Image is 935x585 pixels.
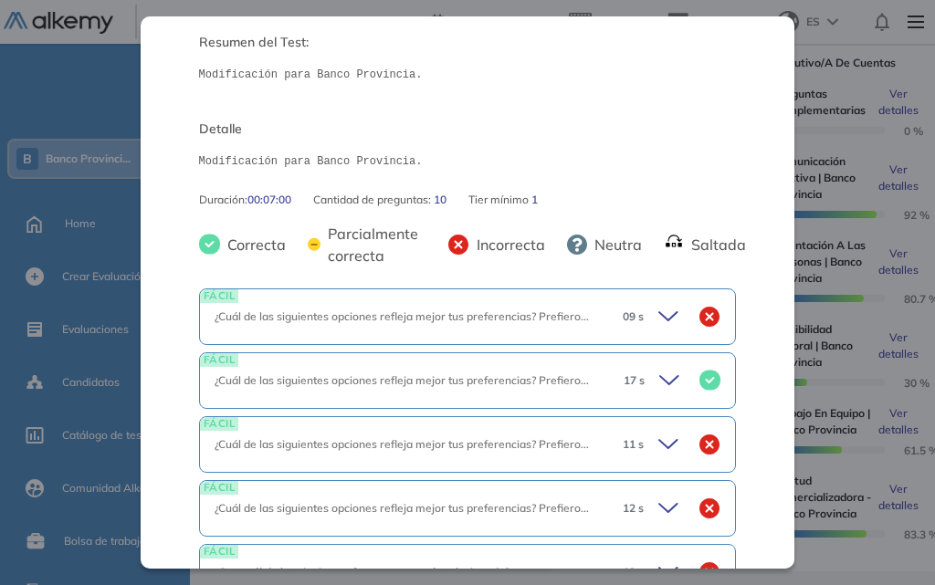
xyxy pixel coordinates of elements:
span: Parcialmente correcta [320,223,425,266]
span: ¿Con cuál de las siguientes frases te ves más relacionado? [215,565,510,579]
span: Correcta [220,234,286,256]
span: 10 [434,192,446,208]
span: 17 s [624,372,645,389]
span: Resumen del Test: [199,33,737,52]
span: Duración : [199,192,247,208]
span: Cantidad de preguntas: [313,192,434,208]
span: ¿Cuál de las siguientes opciones refleja mejor tus preferencias? Prefiero... [215,373,589,387]
span: 09 s [623,308,644,325]
span: 00:07:00 [247,192,291,208]
span: FÁCIL [200,545,239,559]
span: 1 [531,192,538,208]
span: FÁCIL [200,481,239,495]
span: FÁCIL [200,353,239,367]
pre: Modificación para Banco Provincia. [199,67,737,83]
span: 12 s [623,500,644,517]
span: ¿Cuál de las siguientes opciones refleja mejor tus preferencias? Prefiero... [215,437,589,451]
span: Tier mínimo [468,192,531,208]
span: Saltada [684,234,746,256]
span: ¿Cuál de las siguientes opciones refleja mejor tus preferencias? Prefiero... [215,501,589,515]
span: ¿Cuál de las siguientes opciones refleja mejor tus preferencias? Prefiero... [215,309,589,323]
span: FÁCIL [200,417,239,431]
span: 11 s [623,436,644,453]
pre: Modificación para Banco Provincia. [199,153,737,170]
span: Neutra [587,234,642,256]
span: 13 s [623,564,644,580]
span: Detalle [199,120,737,139]
span: Incorrecta [469,234,545,256]
span: FÁCIL [200,289,239,303]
